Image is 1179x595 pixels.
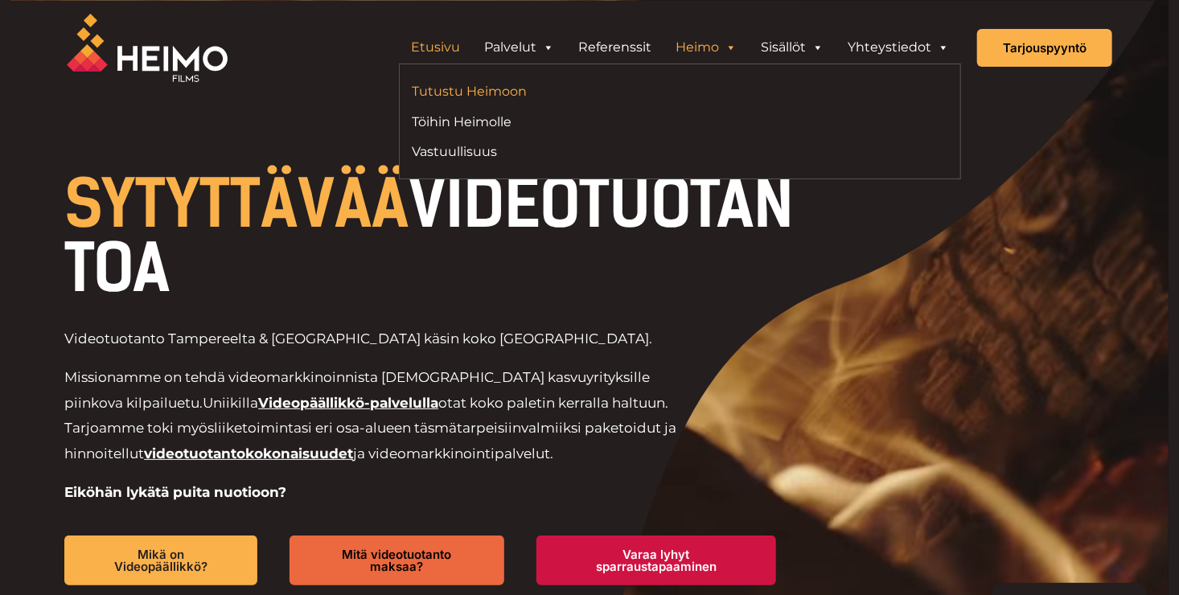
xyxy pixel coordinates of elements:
[64,535,257,585] a: Mikä on Videopäällikkö?
[214,420,521,436] span: liiketoimintasi eri osa-alueen täsmätarpeisiin
[290,535,504,585] a: Mitä videotuotanto maksaa?
[90,548,232,572] span: Mikä on Videopäällikkö?
[562,548,750,572] span: Varaa lyhyt sparraustapaaminen
[64,172,808,301] h1: VIDEOTUOTANTOA
[64,166,409,243] span: SYTYTTÄVÄÄ
[566,31,663,64] a: Referenssit
[64,484,286,500] strong: Eiköhän lykätä puita nuotioon?
[412,141,668,162] a: Vastuullisuus
[749,31,836,64] a: Sisällöt
[977,29,1112,67] a: Tarjouspyyntö
[64,326,699,352] p: Videotuotanto Tampereelta & [GEOGRAPHIC_DATA] käsin koko [GEOGRAPHIC_DATA].
[144,445,353,462] a: videotuotantokokonaisuudet
[412,111,668,133] a: Töihin Heimolle
[64,420,676,462] span: valmiiksi paketoidut ja hinnoitellut
[663,31,749,64] a: Heimo
[64,365,699,466] p: Missionamme on tehdä videomarkkinoinnista [DEMOGRAPHIC_DATA] kasvuyrityksille piinkova kilpailuetu.
[203,395,258,411] span: Uniikilla
[315,548,479,572] span: Mitä videotuotanto maksaa?
[353,445,553,462] span: ja videomarkkinointipalvelut.
[472,31,566,64] a: Palvelut
[258,395,438,411] a: Videopäällikkö-palvelulla
[536,535,776,585] a: Varaa lyhyt sparraustapaaminen
[836,31,961,64] a: Yhteystiedot
[412,80,668,102] a: Tutustu Heimoon
[391,31,969,64] aside: Header Widget 1
[67,14,228,82] img: Heimo Filmsin logo
[399,31,472,64] a: Etusivu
